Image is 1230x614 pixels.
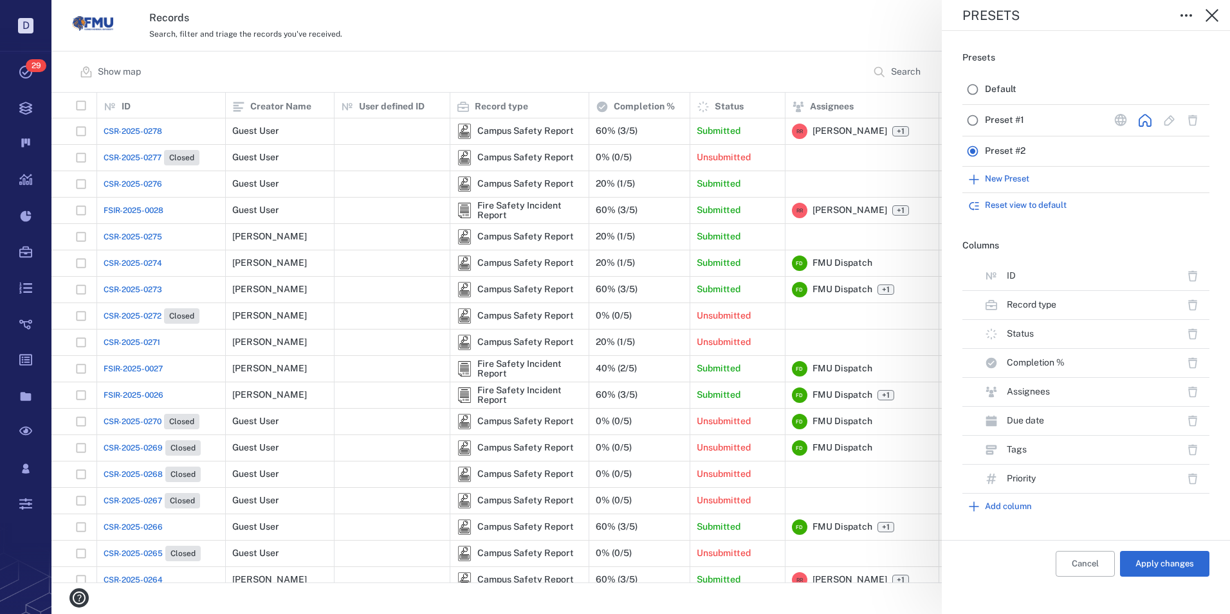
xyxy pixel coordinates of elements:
span: Default [985,83,1016,96]
p: ID [1007,270,1181,283]
p: Status [1007,328,1181,340]
div: Presets [962,9,1163,22]
h6: Columns [962,239,1209,252]
span: Help [29,9,55,21]
button: Add column [962,494,1209,519]
button: Cancel [1056,551,1115,577]
button: New Preset [962,167,1209,192]
h6: Presets [962,51,1209,64]
button: Apply changes [1120,551,1209,577]
p: Assignees [1007,386,1181,398]
p: D [18,18,33,33]
button: Close [1199,3,1225,28]
p: Priority [1007,472,1181,485]
p: Completion % [1007,357,1181,369]
p: Tags [1007,443,1181,456]
button: Toggle to Edit Boxes [1173,3,1199,28]
span: 29 [26,59,46,72]
span: Preset #2 [985,145,1025,158]
p: Record type [1007,299,1181,312]
p: Due date [1007,414,1181,427]
span: Preset #1 [985,114,1024,127]
button: Reset view to default [962,193,1209,219]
